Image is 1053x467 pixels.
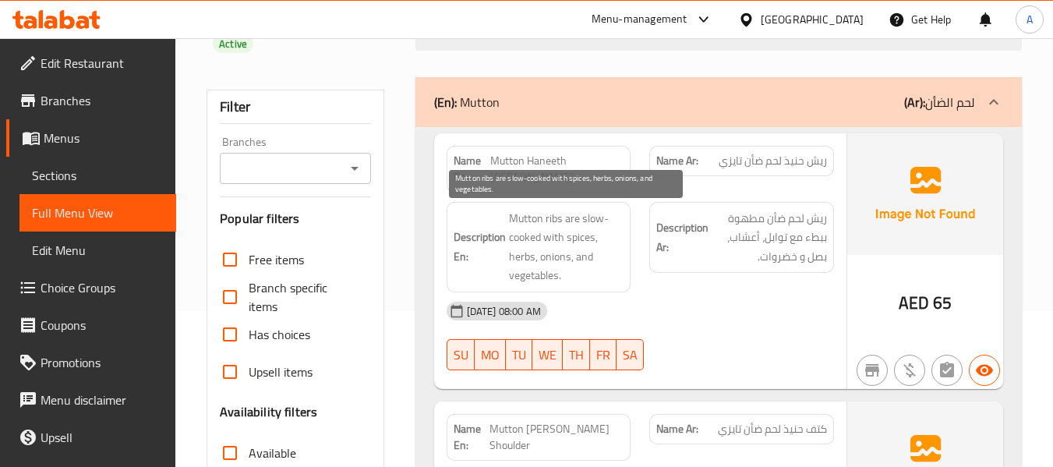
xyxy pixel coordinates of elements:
[512,344,526,366] span: TU
[6,419,176,456] a: Upsell
[656,218,708,256] strong: Description Ar:
[719,153,827,169] span: ريش حنيذ لحم ضأن تايزي
[509,209,624,285] span: Mutton ribs are slow-cooked with spices, herbs, onions, and vegetables.
[454,228,506,266] strong: Description En:
[249,278,358,316] span: Branch specific items
[712,209,827,267] span: ريش لحم ضأن مطهوة ببطء مع توابل، أعشاب، بصل و خضروات.
[539,344,557,366] span: WE
[434,93,500,111] p: Mutton
[41,91,164,110] span: Branches
[249,363,313,381] span: Upsell items
[532,339,563,370] button: WE
[249,325,310,344] span: Has choices
[6,306,176,344] a: Coupons
[19,157,176,194] a: Sections
[931,355,963,386] button: Not has choices
[623,344,638,366] span: SA
[6,44,176,82] a: Edit Restaurant
[894,355,925,386] button: Purchased item
[596,344,610,366] span: FR
[249,444,296,462] span: Available
[415,77,1022,127] div: (En): Mutton(Ar):لحم الضأن
[32,241,164,260] span: Edit Menu
[6,119,176,157] a: Menus
[847,133,1003,255] img: Ae5nvW7+0k+MAAAAAElFTkSuQmCC
[1026,11,1033,28] span: A
[904,93,975,111] p: لحم الضأن
[19,194,176,232] a: Full Menu View
[569,344,584,366] span: TH
[506,339,532,370] button: TU
[41,316,164,334] span: Coupons
[475,339,506,370] button: MO
[6,82,176,119] a: Branches
[454,153,490,186] strong: Name En:
[344,157,366,179] button: Open
[6,381,176,419] a: Menu disclaimer
[656,421,698,437] strong: Name Ar:
[32,166,164,185] span: Sections
[44,129,164,147] span: Menus
[656,153,698,169] strong: Name Ar:
[904,90,925,114] b: (Ar):
[6,344,176,381] a: Promotions
[857,355,888,386] button: Not branch specific item
[718,421,827,437] span: كتف حنيذ لحم ضأن تايزي
[454,421,490,454] strong: Name En:
[590,339,617,370] button: FR
[434,90,457,114] b: (En):
[933,288,952,318] span: 65
[490,153,624,186] span: Mutton Haneeth [PERSON_NAME]
[481,344,500,366] span: MO
[220,90,370,124] div: Filter
[617,339,644,370] button: SA
[213,37,253,51] span: Active
[19,232,176,269] a: Edit Menu
[249,250,304,269] span: Free items
[32,203,164,222] span: Full Menu View
[461,304,547,319] span: [DATE] 08:00 AM
[899,288,929,318] span: AED
[761,11,864,28] div: [GEOGRAPHIC_DATA]
[447,339,475,370] button: SU
[220,210,370,228] h3: Popular filters
[489,421,624,454] span: Mutton [PERSON_NAME] Shoulder
[41,278,164,297] span: Choice Groups
[563,339,590,370] button: TH
[220,403,317,421] h3: Availability filters
[454,344,468,366] span: SU
[41,54,164,73] span: Edit Restaurant
[592,10,687,29] div: Menu-management
[41,428,164,447] span: Upsell
[41,391,164,409] span: Menu disclaimer
[41,353,164,372] span: Promotions
[6,269,176,306] a: Choice Groups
